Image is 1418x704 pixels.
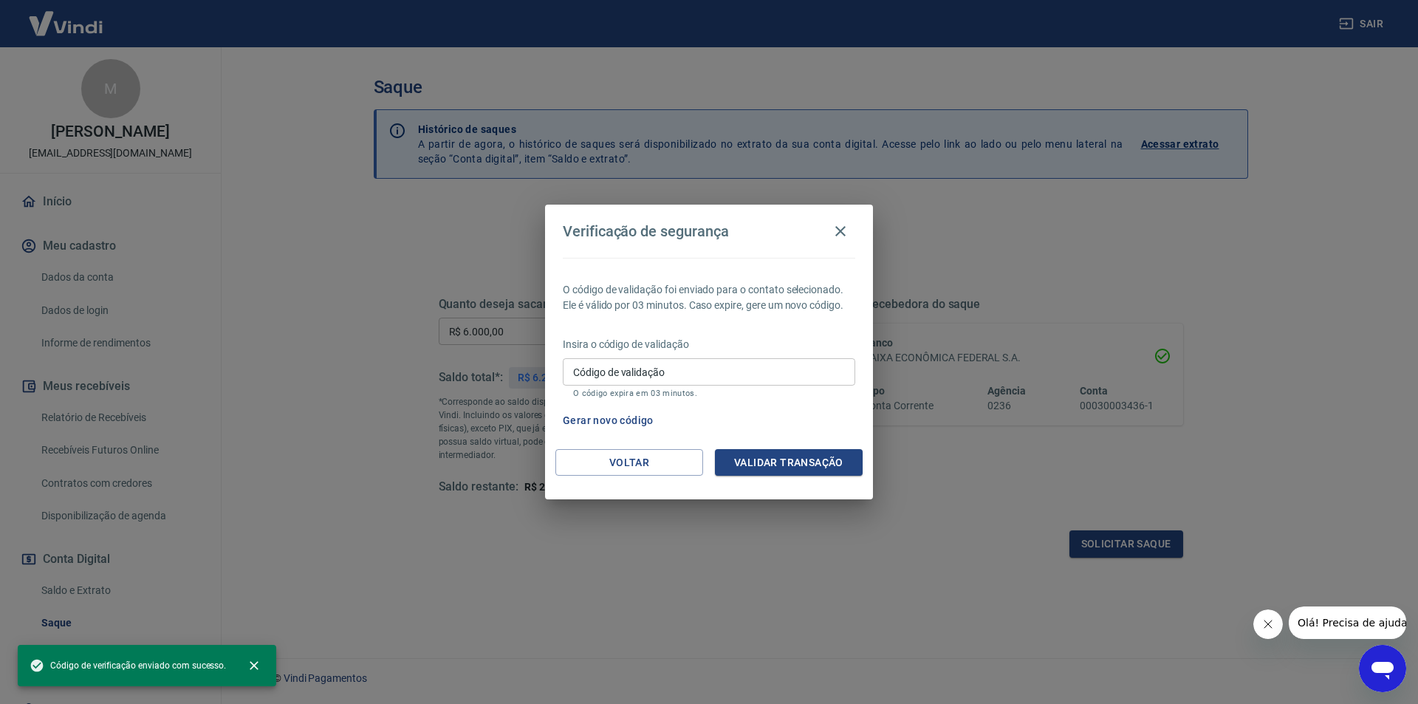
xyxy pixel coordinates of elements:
[557,407,660,434] button: Gerar novo código
[563,337,855,352] p: Insira o código de validação
[30,658,226,673] span: Código de verificação enviado com sucesso.
[9,10,124,22] span: Olá! Precisa de ajuda?
[1359,645,1406,692] iframe: Botão para abrir a janela de mensagens
[563,282,855,313] p: O código de validação foi enviado para o contato selecionado. Ele é válido por 03 minutos. Caso e...
[238,649,270,682] button: close
[1253,609,1283,639] iframe: Fechar mensagem
[715,449,863,476] button: Validar transação
[573,389,845,398] p: O código expira em 03 minutos.
[563,222,729,240] h4: Verificação de segurança
[1289,606,1406,639] iframe: Mensagem da empresa
[555,449,703,476] button: Voltar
